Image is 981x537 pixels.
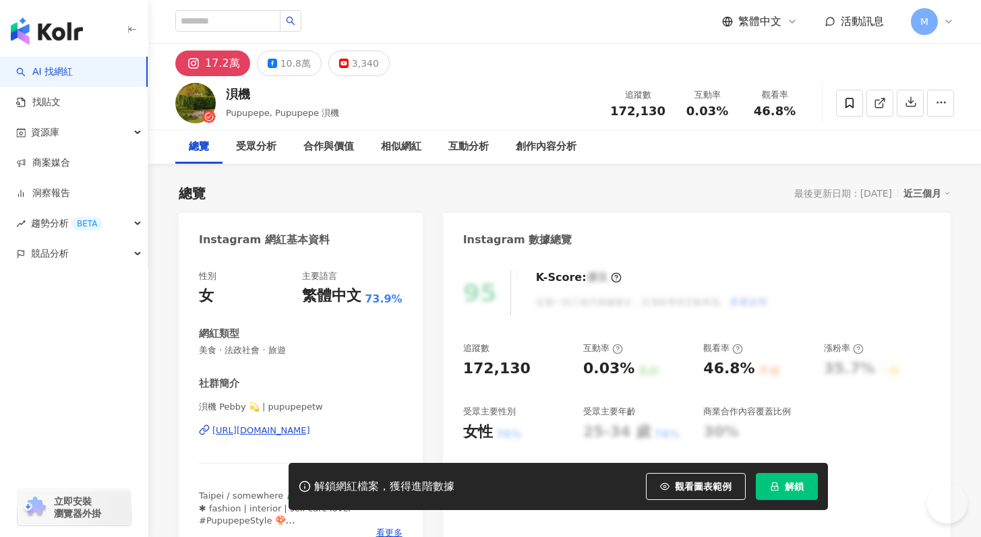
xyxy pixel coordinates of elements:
a: [URL][DOMAIN_NAME] [199,424,403,437]
div: 互動率 [583,342,623,354]
div: K-Score : [536,270,622,285]
div: 最後更新日期：[DATE] [794,188,892,199]
span: 趨勢分析 [31,208,102,239]
div: 0.03% [583,358,634,379]
button: 10.8萬 [257,51,322,76]
div: 性別 [199,270,216,282]
div: 漲粉率 [824,342,864,354]
span: lock [770,482,779,491]
a: 找貼文 [16,96,61,109]
div: 解鎖網紅檔案，獲得進階數據 [314,480,454,494]
span: 美食 · 法政社會 · 旅遊 [199,344,403,356]
span: 浿機 Pebby 💫 | pupupepetw [199,401,403,413]
a: 洞察報告 [16,187,70,200]
div: 主要語言 [302,270,337,282]
a: 商案媒合 [16,156,70,170]
span: 活動訊息 [841,15,884,28]
img: KOL Avatar [175,83,216,123]
div: 受眾主要年齡 [583,406,636,418]
div: 浿機 [226,86,339,102]
div: 女 [199,286,214,307]
div: 合作與價值 [303,139,354,155]
div: 總覽 [179,184,206,203]
div: 3,340 [352,54,379,73]
div: 近三個月 [903,185,951,202]
div: 46.8% [703,358,754,379]
div: 觀看率 [703,342,743,354]
div: 172,130 [463,358,531,379]
img: logo [11,18,83,44]
button: 解鎖 [756,473,818,500]
span: M [920,14,928,29]
div: 追蹤數 [610,88,665,102]
span: 172,130 [610,104,665,118]
button: 3,340 [328,51,390,76]
div: 相似網紅 [381,139,421,155]
div: [URL][DOMAIN_NAME] [212,424,310,437]
span: 資源庫 [31,117,59,148]
div: BETA [71,217,102,230]
div: 總覽 [189,139,209,155]
span: 立即安裝 瀏覽器外掛 [54,495,101,519]
button: 觀看圖表範例 [646,473,746,500]
button: 17.2萬 [175,51,250,76]
span: 繁體中文 [738,14,781,29]
span: Pupupepe, Pupupepe 浿機 [226,108,339,118]
div: 受眾主要性別 [463,406,516,418]
div: 商業合作內容覆蓋比例 [703,406,791,418]
div: 創作內容分析 [516,139,576,155]
div: 17.2萬 [205,54,240,73]
span: rise [16,219,26,228]
div: 繁體中文 [302,286,361,307]
span: 0.03% [686,104,728,118]
div: 追蹤數 [463,342,489,354]
div: Instagram 數據總覽 [463,232,572,247]
span: 觀看圖表範例 [675,481,732,492]
span: 競品分析 [31,239,69,269]
div: 網紅類型 [199,327,239,341]
span: 46.8% [754,104,796,118]
div: Instagram 網紅基本資料 [199,232,330,247]
a: chrome extension立即安裝 瀏覽器外掛 [18,489,131,526]
div: 觀看率 [749,88,800,102]
div: 受眾分析 [236,139,276,155]
img: chrome extension [22,497,48,518]
div: 互動率 [682,88,733,102]
div: 10.8萬 [280,54,311,73]
span: 解鎖 [785,481,804,492]
span: search [286,16,295,26]
div: 女性 [463,422,493,443]
div: 社群簡介 [199,377,239,391]
a: searchAI 找網紅 [16,65,73,79]
span: 73.9% [365,292,403,307]
div: 互動分析 [448,139,489,155]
